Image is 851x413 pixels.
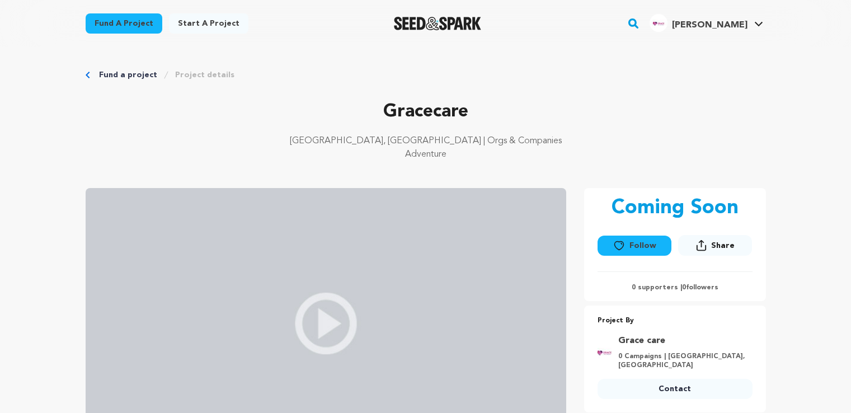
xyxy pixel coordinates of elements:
p: Coming Soon [612,197,739,219]
a: Project details [175,69,234,81]
span: Share [711,240,735,251]
a: Fund a project [99,69,157,81]
button: Follow [598,236,671,256]
button: Share [678,235,752,256]
a: Start a project [169,13,248,34]
p: 0 Campaigns | [GEOGRAPHIC_DATA], [GEOGRAPHIC_DATA] [618,352,746,370]
a: Seed&Spark Homepage [394,17,482,30]
img: 96c8b66bf627c85d.jpg [650,14,667,32]
a: Grace c.'s Profile [647,12,765,32]
div: Breadcrumb [86,69,766,81]
span: 0 [682,284,686,291]
p: Gracecare [86,98,766,125]
span: [PERSON_NAME] [672,21,747,30]
p: [GEOGRAPHIC_DATA], [GEOGRAPHIC_DATA] | Orgs & Companies [86,134,766,148]
a: Goto Grace care profile [618,334,746,348]
img: Seed&Spark Logo Dark Mode [394,17,482,30]
div: Grace c.'s Profile [650,14,747,32]
a: Fund a project [86,13,162,34]
p: Project By [598,315,753,327]
p: Adventure [86,148,766,161]
a: Contact [598,379,753,399]
p: 0 supporters | followers [598,283,753,292]
img: 96c8b66bf627c85d.jpg [598,341,612,363]
span: Share [678,235,752,260]
span: Grace c.'s Profile [647,12,765,35]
